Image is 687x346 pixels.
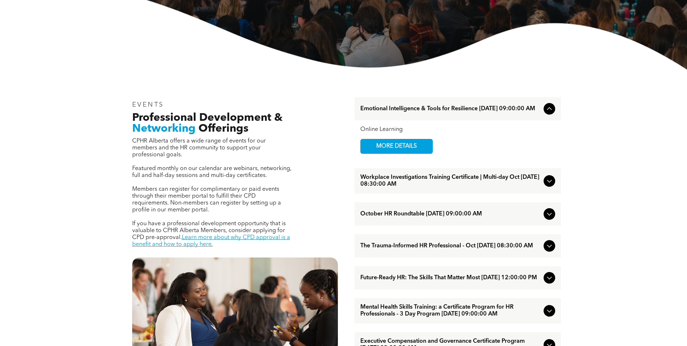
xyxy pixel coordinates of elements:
span: EVENTS [132,102,164,108]
a: MORE DETAILS [360,139,433,154]
span: Emotional Intelligence & Tools for Resilience [DATE] 09:00:00 AM [360,106,541,112]
span: October HR Roundtable [DATE] 09:00:00 AM [360,211,541,218]
a: Learn more about why CPD approval is a benefit and how to apply here. [132,235,290,247]
span: Future-Ready HR: The Skills That Matter Most [DATE] 12:00:00 PM [360,275,541,281]
span: Offerings [198,123,248,134]
span: CPHR Alberta offers a wide range of events for our members and the HR community to support your p... [132,138,266,158]
span: Networking [132,123,196,134]
span: The Trauma-Informed HR Professional - Oct [DATE] 08:30:00 AM [360,243,541,250]
span: Mental Health Skills Training: a Certificate Program for HR Professionals - 3 Day Program [DATE] ... [360,304,541,318]
span: MORE DETAILS [368,139,425,153]
span: Featured monthly on our calendar are webinars, networking, full and half-day sessions and multi-d... [132,166,292,178]
span: Members can register for complimentary or paid events through their member portal to fulfill thei... [132,186,281,213]
div: Online Learning [360,126,555,133]
span: Workplace Investigations Training Certificate | Multi-day Oct [DATE] 08:30:00 AM [360,174,541,188]
span: If you have a professional development opportunity that is valuable to CPHR Alberta Members, cons... [132,221,286,240]
span: Professional Development & [132,112,282,123]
